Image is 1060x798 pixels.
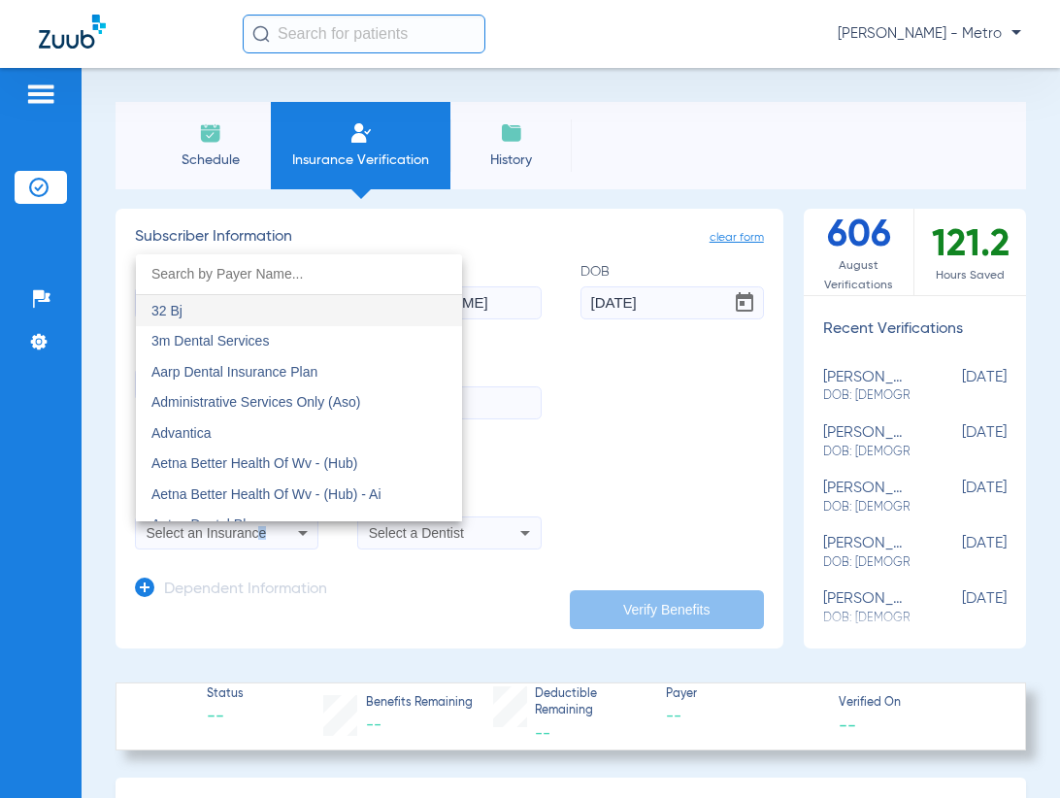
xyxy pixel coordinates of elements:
span: Advantica [151,425,211,441]
input: dropdown search [136,254,462,294]
span: Administrative Services Only (Aso) [151,394,361,410]
span: Aarp Dental Insurance Plan [151,364,317,380]
span: 32 Bj [151,303,182,318]
span: Aetna Dental Plans [151,516,268,532]
span: Aetna Better Health Of Wv - (Hub) - Ai [151,486,381,502]
iframe: Chat Widget [963,705,1060,798]
span: Aetna Better Health Of Wv - (Hub) [151,455,357,471]
span: 3m Dental Services [151,333,269,349]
